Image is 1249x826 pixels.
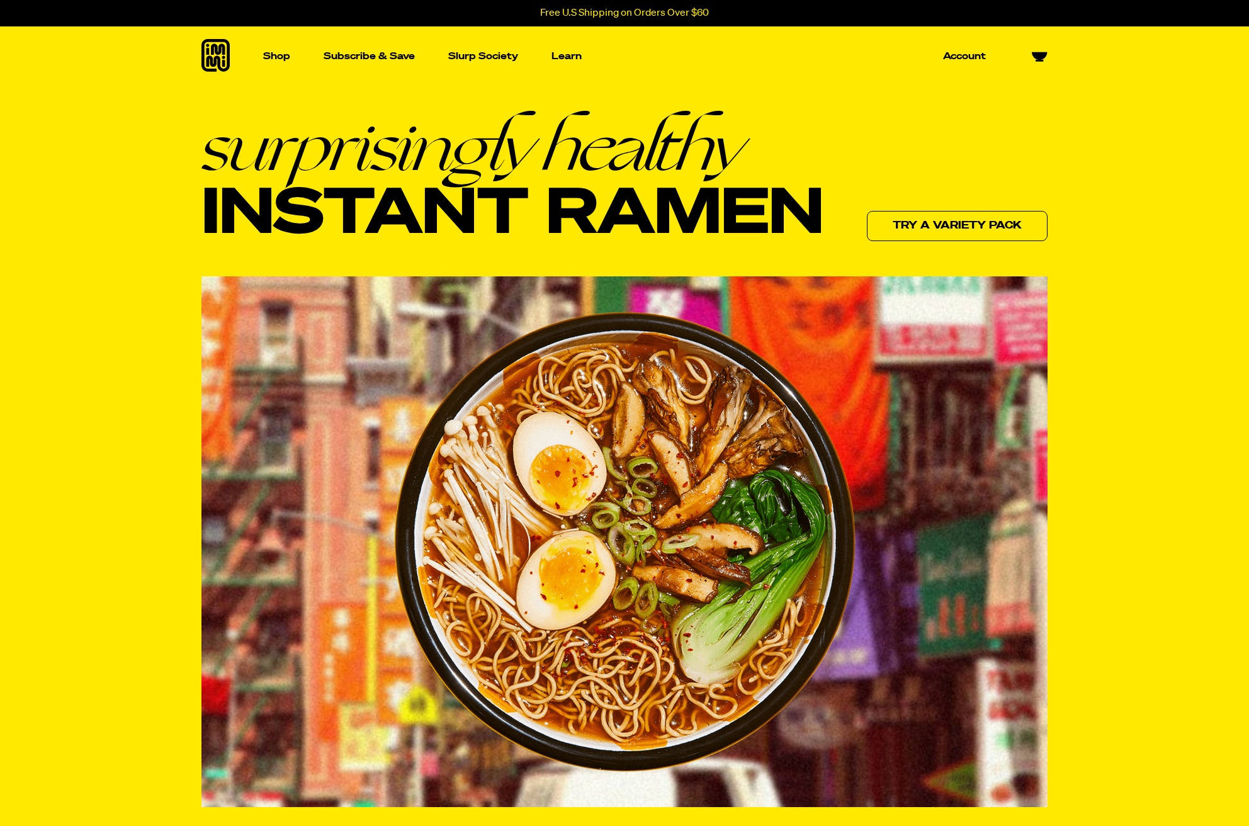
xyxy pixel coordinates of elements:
p: Learn [551,52,582,61]
a: Subscribe & Save [319,47,420,66]
p: Account [943,52,986,61]
nav: Main navigation [258,26,991,86]
em: surprisingly healthy [201,111,823,181]
p: Subscribe & Save [324,52,415,61]
h1: Instant Ramen [201,111,823,250]
a: Account [938,47,991,66]
a: Try a variety pack [867,211,1048,241]
img: Ramen bowl [394,312,856,772]
p: Free U.S Shipping on Orders Over $60 [540,8,709,19]
a: Learn [546,26,587,86]
p: Slurp Society [448,52,518,61]
p: Shop [263,52,290,61]
a: Shop [258,26,295,86]
a: Slurp Society [443,47,523,66]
